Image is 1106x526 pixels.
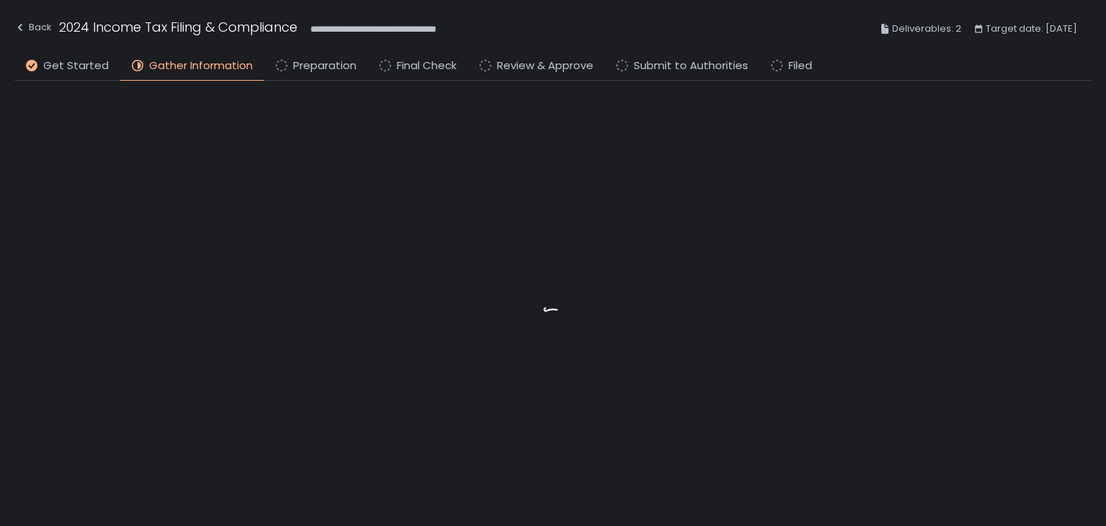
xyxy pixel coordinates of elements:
[892,20,961,37] span: Deliverables: 2
[293,58,356,74] span: Preparation
[397,58,457,74] span: Final Check
[497,58,593,74] span: Review & Approve
[788,58,812,74] span: Filed
[14,17,52,41] button: Back
[149,58,253,74] span: Gather Information
[14,19,52,36] div: Back
[634,58,748,74] span: Submit to Authorities
[986,20,1077,37] span: Target date: [DATE]
[43,58,109,74] span: Get Started
[59,17,297,37] h1: 2024 Income Tax Filing & Compliance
